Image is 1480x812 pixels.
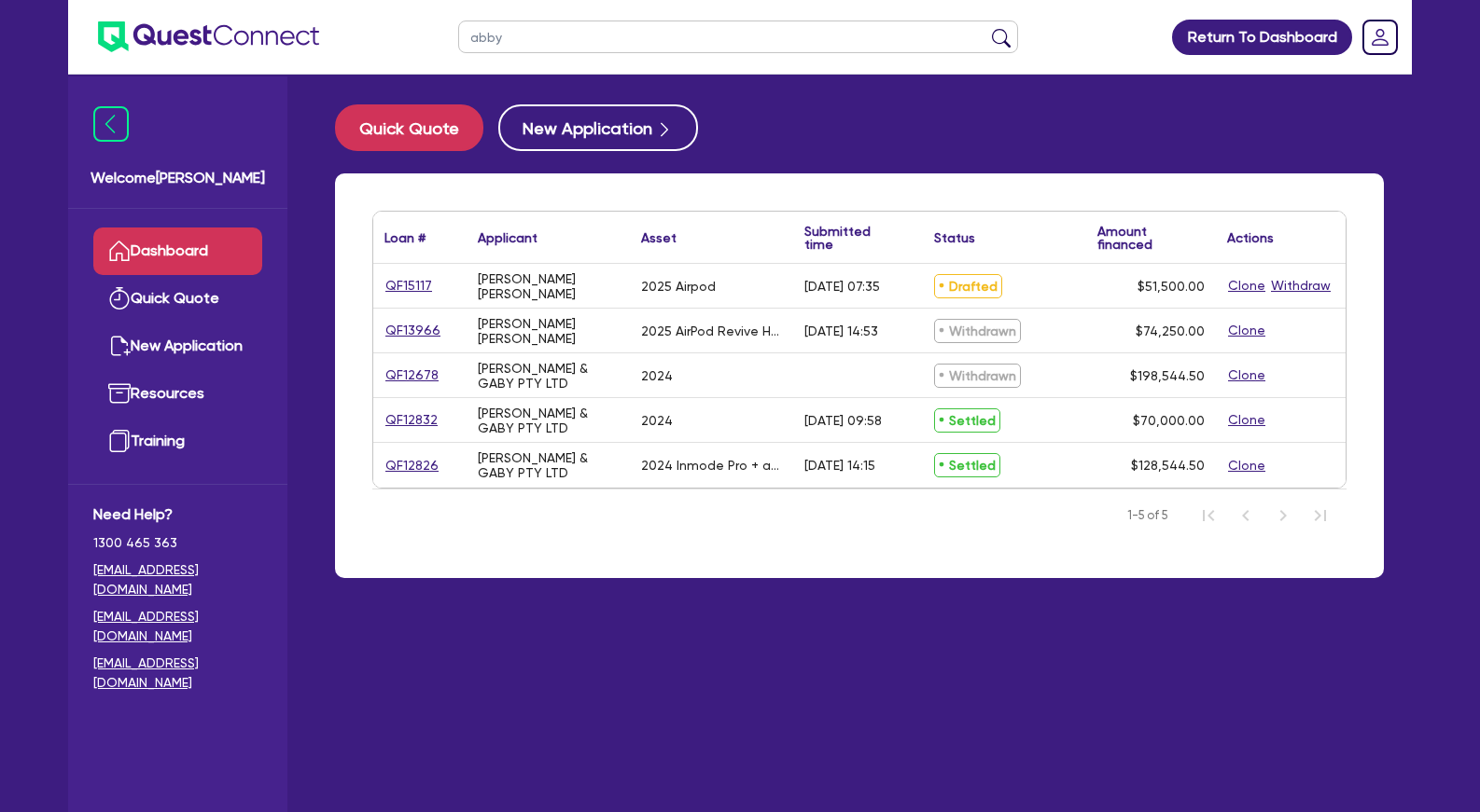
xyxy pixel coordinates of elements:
span: Drafted [934,274,1002,298]
span: Withdrawn [934,364,1021,388]
a: Return To Dashboard [1172,20,1352,55]
button: Clone [1227,320,1266,341]
button: Clone [1227,275,1266,296]
span: $70,000.00 [1133,413,1205,428]
div: [PERSON_NAME] & GABY PTY LTD [478,450,619,480]
div: Status [934,231,975,244]
div: Submitted time [804,225,895,251]
a: Training [93,418,262,465]
button: Clone [1227,409,1266,431]
div: 2025 Airpod [641,279,716,294]
a: QF15117 [384,275,433,296]
span: $198,544.50 [1130,368,1205,383]
span: Welcome [PERSON_NAME] [91,167,265,189]
img: resources [108,382,131,405]
div: [DATE] 07:35 [804,279,880,294]
button: Withdraw [1270,275,1332,296]
button: Next Page [1264,497,1302,534]
div: 2025 AirPod Revive Hydroxy APE35H System [641,323,782,338]
span: $51,500.00 [1138,279,1205,294]
a: Dashboard [93,227,262,275]
span: 1300 465 363 [93,533,262,553]
div: Asset [641,231,677,244]
div: [DATE] 09:58 [804,413,882,428]
button: Clone [1227,455,1266,476]
a: [EMAIL_ADDRESS][DOMAIN_NAME] [93,654,262,693]
div: Actions [1227,231,1274,244]
img: quick-quote [108,287,131,310]
span: Withdrawn [934,319,1021,343]
img: training [108,430,131,452]
div: [PERSON_NAME] [PERSON_NAME] [478,271,619,301]
span: $128,544.50 [1131,458,1205,473]
div: 2024 [641,413,673,428]
div: [PERSON_NAME] & GABY PTY LTD [478,361,619,391]
span: $74,250.00 [1136,323,1205,338]
div: Applicant [478,231,538,244]
div: Amount financed [1097,225,1205,251]
input: Search by name, application ID or mobile number... [458,21,1018,53]
a: QF12678 [384,365,440,386]
a: Resources [93,370,262,418]
a: Quick Quote [335,104,498,151]
button: Previous Page [1227,497,1264,534]
span: Need Help? [93,503,262,526]
img: icon-menu-close [93,106,129,142]
button: First Page [1190,497,1227,534]
span: Settled [934,408,1000,433]
button: Last Page [1302,497,1339,534]
a: New Application [93,323,262,370]
a: QF13966 [384,320,441,341]
img: new-application [108,335,131,357]
button: Quick Quote [335,104,483,151]
a: [EMAIL_ADDRESS][DOMAIN_NAME] [93,607,262,646]
div: 2024 Inmode Pro + applicators [641,458,782,473]
div: [DATE] 14:15 [804,458,875,473]
div: [PERSON_NAME] [PERSON_NAME] [478,316,619,346]
span: 1-5 of 5 [1127,506,1167,525]
div: [PERSON_NAME] & GABY PTY LTD [478,406,619,435]
button: Clone [1227,365,1266,386]
div: Loan # [384,231,426,244]
a: QF12826 [384,455,440,476]
button: New Application [498,104,698,151]
a: QF12832 [384,409,439,431]
div: [DATE] 14:53 [804,323,878,338]
img: quest-connect-logo-blue [98,21,319,52]
span: Settled [934,453,1000,477]
a: [EMAIL_ADDRESS][DOMAIN_NAME] [93,560,262,599]
a: Quick Quote [93,275,262,323]
a: Dropdown toggle [1356,13,1404,62]
div: 2024 [641,368,673,383]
